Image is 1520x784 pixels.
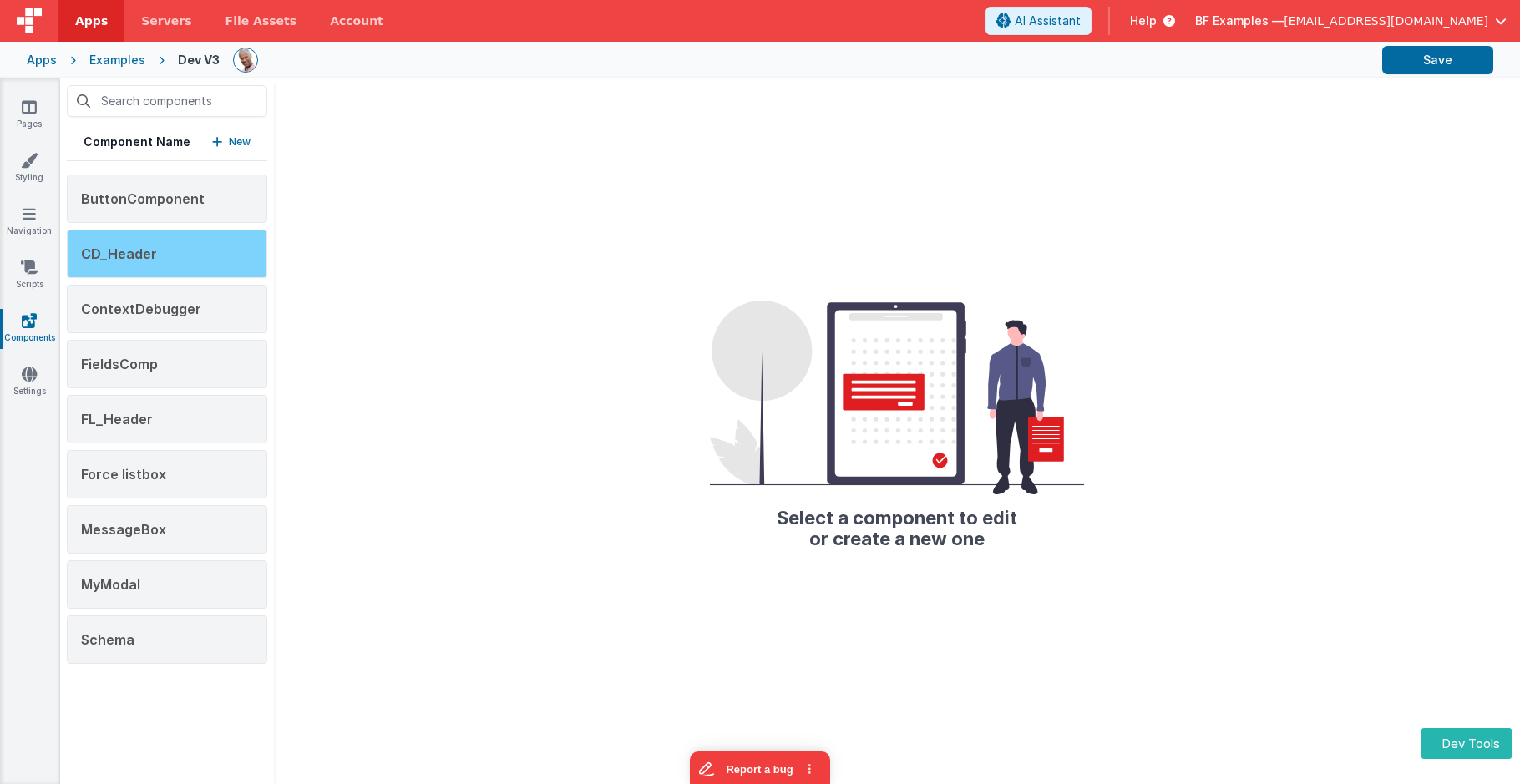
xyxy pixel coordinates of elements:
[81,356,158,372] span: FieldsComp
[81,245,157,262] span: CD_Header
[81,411,153,427] span: FL_Header
[81,301,201,317] span: ContextDebugger
[1421,728,1512,759] button: Dev Tools
[81,190,205,207] span: ButtonComponent
[1195,13,1507,29] button: BF Examples — [EMAIL_ADDRESS][DOMAIN_NAME]
[229,134,251,150] p: New
[234,48,257,72] img: 11ac31fe5dc3d0eff3fbbbf7b26fa6e1
[985,7,1092,35] button: AI Assistant
[27,52,57,68] div: Apps
[81,521,166,538] span: MessageBox
[1284,13,1488,29] span: [EMAIL_ADDRESS][DOMAIN_NAME]
[1382,46,1493,74] button: Save
[1015,13,1081,29] span: AI Assistant
[212,134,251,150] button: New
[178,52,220,68] div: Dev V3
[81,631,134,648] span: Schema
[89,52,145,68] div: Examples
[81,576,140,593] span: MyModal
[141,13,191,29] span: Servers
[84,134,190,150] h5: Component Name
[75,13,108,29] span: Apps
[710,494,1084,548] h2: Select a component to edit or create a new one
[225,13,297,29] span: File Assets
[81,466,166,483] span: Force listbox
[1130,13,1157,29] span: Help
[1195,13,1284,29] span: BF Examples —
[67,85,267,117] input: Search components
